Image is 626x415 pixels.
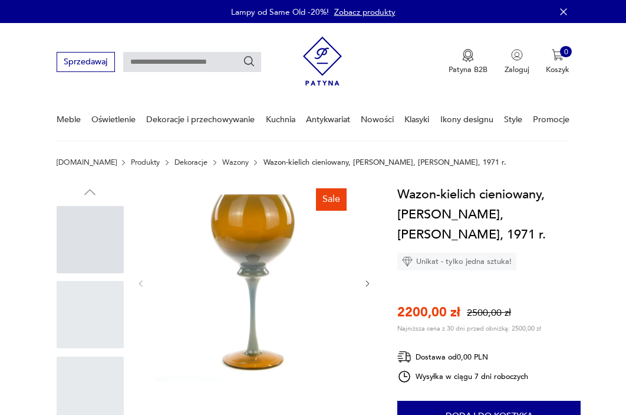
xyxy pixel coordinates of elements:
img: Ikona diamentu [402,256,413,267]
a: Klasyki [404,99,429,140]
a: Oświetlenie [91,99,136,140]
div: Sale [316,188,347,211]
h1: Wazon-kielich cieniowany, [PERSON_NAME], [PERSON_NAME], 1971 r. [397,184,602,245]
p: 2500,00 zł [467,306,511,320]
img: Ikona dostawy [397,349,411,364]
a: Nowości [361,99,394,140]
img: Ikonka użytkownika [511,49,523,61]
img: Ikona medalu [462,49,474,62]
img: Zdjęcie produktu Wazon-kielich cieniowany, Zbigniew Horbowy, Huta Sudety, 1971 r. [156,184,352,381]
img: Patyna - sklep z meblami i dekoracjami vintage [303,32,342,90]
p: Wazon-kielich cieniowany, [PERSON_NAME], [PERSON_NAME], 1971 r. [263,158,506,166]
div: 0 [560,46,572,58]
div: Unikat - tylko jedna sztuka! [397,253,516,270]
div: Dostawa od 0,00 PLN [397,349,528,364]
img: Ikona koszyka [552,49,564,61]
a: Produkty [131,158,160,166]
a: Antykwariat [306,99,350,140]
p: Koszyk [546,64,569,75]
button: Patyna B2B [449,49,487,75]
a: Dekoracje i przechowywanie [146,99,255,140]
a: [DOMAIN_NAME] [57,158,117,166]
p: Lampy od Same Old -20%! [231,6,329,18]
button: Sprzedawaj [57,52,115,71]
p: Zaloguj [505,64,529,75]
button: Zaloguj [505,49,529,75]
p: 2200,00 zł [397,304,460,322]
p: Najniższa cena z 30 dni przed obniżką: 2500,00 zł [397,324,541,333]
a: Ikona medaluPatyna B2B [449,49,487,75]
p: Patyna B2B [449,64,487,75]
a: Ikony designu [440,99,493,140]
a: Sprzedawaj [57,59,115,66]
a: Kuchnia [266,99,295,140]
a: Wazony [222,158,249,166]
a: Dekoracje [174,158,207,166]
button: Szukaj [243,55,256,68]
a: Zobacz produkty [334,6,396,18]
button: 0Koszyk [546,49,569,75]
a: Promocje [533,99,569,140]
div: Wysyłka w ciągu 7 dni roboczych [397,370,528,384]
a: Style [504,99,522,140]
a: Meble [57,99,81,140]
